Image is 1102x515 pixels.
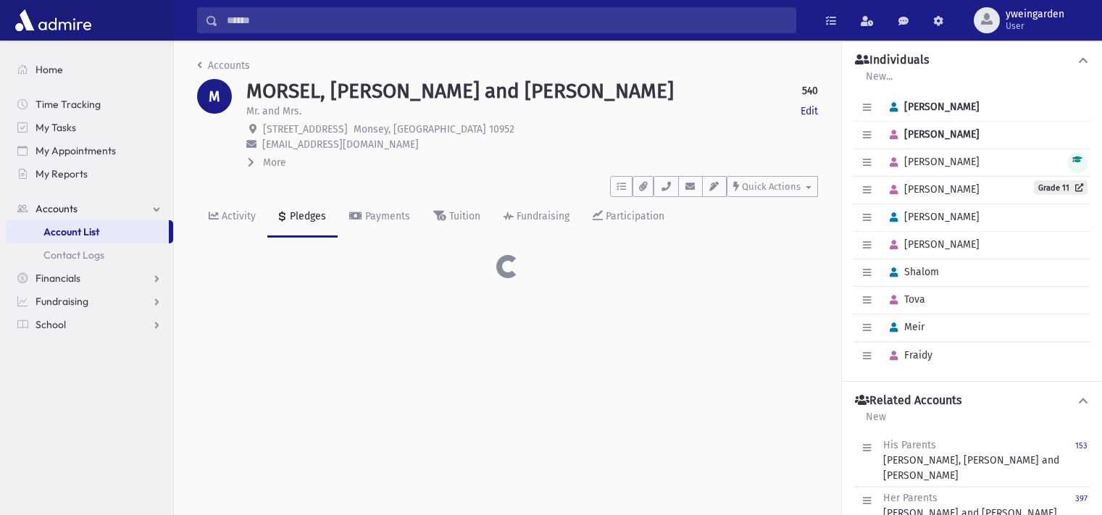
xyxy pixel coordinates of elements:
div: Activity [219,210,256,222]
span: Tova [883,293,925,306]
span: [PERSON_NAME] [883,156,980,168]
a: Grade 11 [1034,180,1088,195]
span: My Reports [36,167,88,180]
span: [PERSON_NAME] [883,128,980,141]
span: Meir [883,321,924,333]
div: Participation [603,210,664,222]
a: My Reports [6,162,173,185]
h4: Related Accounts [855,393,961,409]
span: [STREET_ADDRESS] [263,123,348,135]
a: Payments [338,197,422,238]
button: More [246,155,288,170]
span: Time Tracking [36,98,101,111]
span: [PERSON_NAME] [883,183,980,196]
a: 153 [1075,437,1088,483]
a: Activity [197,197,267,238]
a: My Tasks [6,116,173,139]
small: 153 [1075,441,1088,451]
span: [PERSON_NAME] [883,101,980,113]
p: Mr. and Mrs. [246,104,301,119]
a: Edit [801,104,818,119]
a: School [6,313,173,336]
span: Fundraising [36,295,88,308]
span: More [263,156,286,169]
input: Search [218,7,796,33]
img: AdmirePro [12,6,95,35]
h1: MORSEL, [PERSON_NAME] and [PERSON_NAME] [246,79,674,104]
div: M [197,79,232,114]
a: Pledges [267,197,338,238]
span: Contact Logs [43,248,104,261]
a: Account List [6,220,169,243]
span: Accounts [36,202,78,215]
a: Participation [581,197,676,238]
a: Accounts [197,59,250,72]
span: School [36,318,66,331]
span: yweingarden [1006,9,1064,20]
span: Home [36,63,63,76]
span: Financials [36,272,80,285]
div: Payments [362,210,410,222]
span: User [1006,20,1064,32]
nav: breadcrumb [197,58,250,79]
a: Fundraising [6,290,173,313]
a: Accounts [6,197,173,220]
a: New... [865,68,893,94]
span: [PERSON_NAME] [883,211,980,223]
div: [PERSON_NAME], [PERSON_NAME] and [PERSON_NAME] [883,437,1075,483]
span: His Parents [883,439,936,451]
button: Quick Actions [727,176,818,197]
a: New [865,409,887,435]
div: Tuition [446,210,480,222]
a: My Appointments [6,139,173,162]
span: [PERSON_NAME] [883,238,980,251]
a: Fundraising [492,197,581,238]
button: Related Accounts [853,393,1090,409]
span: [EMAIL_ADDRESS][DOMAIN_NAME] [262,138,419,151]
small: 397 [1075,494,1088,503]
a: Contact Logs [6,243,173,267]
a: Financials [6,267,173,290]
span: Her Parents [883,492,938,504]
span: Fraidy [883,349,932,361]
a: Time Tracking [6,93,173,116]
div: Pledges [287,210,326,222]
span: My Tasks [36,121,76,134]
h4: Individuals [855,53,929,68]
span: My Appointments [36,144,116,157]
a: Home [6,58,173,81]
strong: 540 [802,83,818,99]
span: Quick Actions [742,181,801,192]
span: Account List [43,225,99,238]
a: Tuition [422,197,492,238]
button: Individuals [853,53,1090,68]
span: Shalom [883,266,939,278]
div: Fundraising [514,210,569,222]
span: Monsey, [GEOGRAPHIC_DATA] 10952 [354,123,514,135]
